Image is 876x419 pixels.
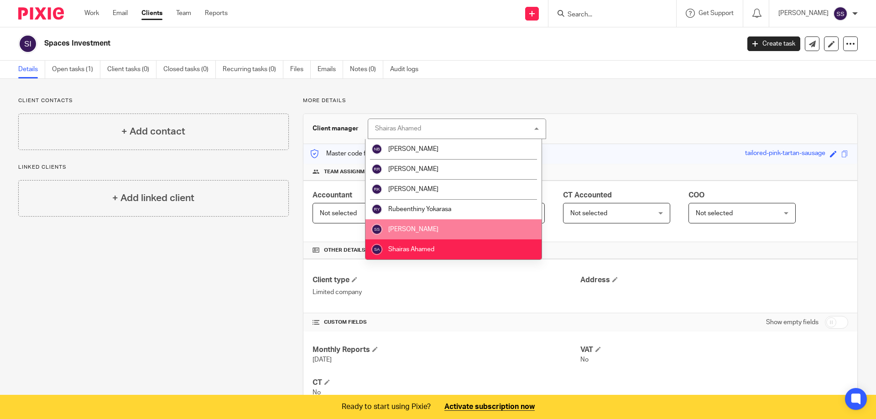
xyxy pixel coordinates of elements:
p: Master code for secure communications and files [310,149,468,158]
p: Client contacts [18,97,289,104]
label: Show empty fields [766,318,819,327]
span: Shairas Ahamed [388,246,434,253]
img: svg%3E [371,184,382,195]
a: Notes (0) [350,61,383,78]
span: [DATE] [313,357,332,363]
a: Emails [318,61,343,78]
span: Team assignments [324,168,378,176]
span: Accountant [313,191,352,199]
span: No [580,357,589,363]
span: No [313,389,321,396]
span: Not selected [696,210,733,217]
img: Pixie [18,7,64,20]
span: [PERSON_NAME] [388,186,438,192]
span: COO [688,191,704,199]
span: Rubeenthiny Yokarasa [388,206,451,212]
a: Create task [747,36,800,51]
h4: CT [313,378,580,388]
span: Not selected [570,210,607,217]
img: svg%3E [371,244,382,255]
input: Search [567,11,649,19]
img: svg%3E [371,164,382,175]
h4: Client type [313,275,580,285]
div: tailored-pink-tartan-sausage [745,149,825,159]
h4: Monthly Reports [313,345,580,355]
p: Linked clients [18,164,289,171]
a: Recurring tasks (0) [223,61,283,78]
a: Work [84,9,99,18]
h4: + Add linked client [112,191,194,205]
h4: Address [580,275,848,285]
span: Other details [324,247,365,254]
img: svg%3E [833,6,848,21]
a: Reports [205,9,228,18]
a: Files [290,61,311,78]
img: svg%3E [18,34,37,53]
p: More details [303,97,858,104]
a: Clients [141,9,162,18]
a: Audit logs [390,61,425,78]
img: svg%3E [371,204,382,215]
span: CT Accounted [563,191,612,199]
a: Open tasks (1) [52,61,100,78]
h3: Client manager [313,124,359,133]
div: Shairas Ahamed [375,125,421,132]
a: Details [18,61,45,78]
h4: + Add contact [121,124,185,139]
a: Closed tasks (0) [163,61,216,78]
img: svg%3E [371,224,382,235]
h4: VAT [580,345,848,355]
img: svg%3E [371,144,382,155]
h2: Spaces Investment [44,39,596,48]
a: Client tasks (0) [107,61,156,78]
a: Email [113,9,128,18]
a: Team [176,9,191,18]
span: [PERSON_NAME] [388,166,438,172]
h4: CUSTOM FIELDS [313,319,580,326]
p: Limited company [313,288,580,297]
span: Get Support [699,10,734,16]
span: [PERSON_NAME] [388,226,438,233]
span: Not selected [320,210,357,217]
span: [PERSON_NAME] [388,146,438,152]
p: [PERSON_NAME] [778,9,829,18]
